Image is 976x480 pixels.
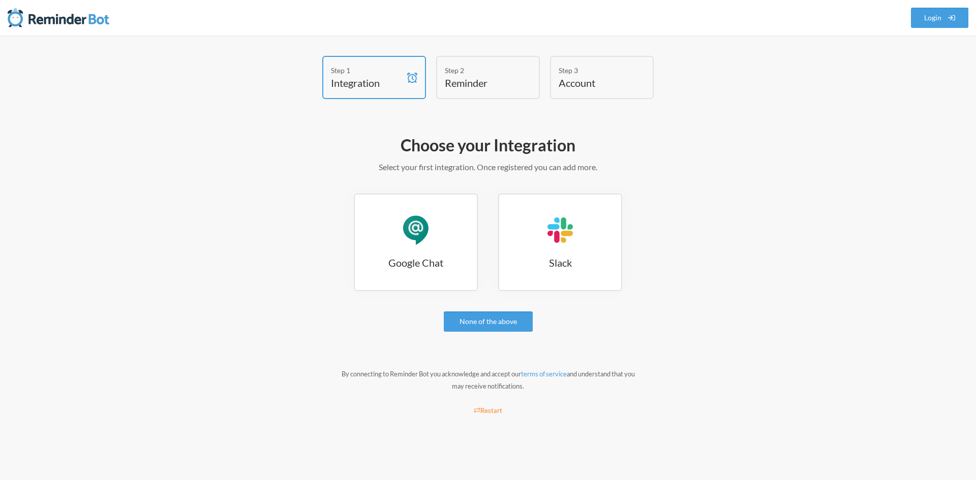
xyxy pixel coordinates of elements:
[559,76,630,90] h4: Account
[445,65,516,76] div: Step 2
[444,311,533,332] a: None of the above
[8,8,109,28] img: Reminder Bot
[331,76,402,90] h4: Integration
[355,255,477,270] h3: Google Chat
[521,370,567,378] a: terms of service
[474,406,502,414] small: Restart
[559,65,630,76] div: Step 3
[193,135,783,156] h2: Choose your Integration
[445,76,516,90] h4: Reminder
[911,8,969,28] a: Login
[342,370,635,390] small: By connecting to Reminder Bot you acknowledge and accept our and understand that you may receive ...
[193,161,783,173] p: Select your first integration. Once registered you can add more.
[499,255,621,270] h3: Slack
[331,65,402,76] div: Step 1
